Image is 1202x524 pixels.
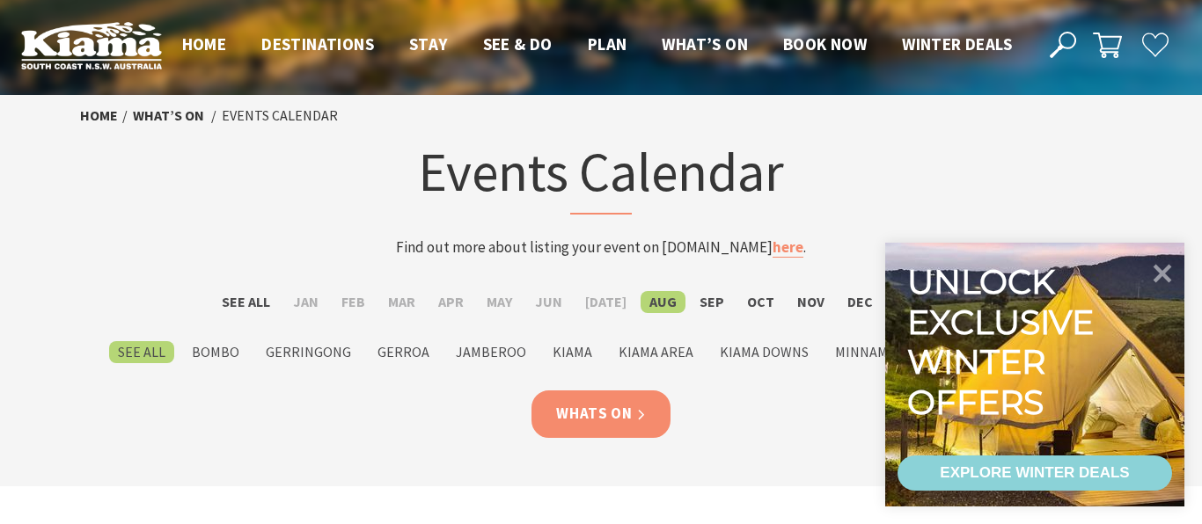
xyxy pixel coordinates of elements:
[641,291,685,313] label: Aug
[483,33,553,55] span: See & Do
[257,341,360,363] label: Gerringong
[711,341,817,363] label: Kiama Downs
[182,33,227,55] span: Home
[369,341,438,363] label: Gerroa
[691,291,733,313] label: Sep
[261,33,374,55] span: Destinations
[588,33,627,55] span: Plan
[256,136,946,215] h1: Events Calendar
[429,291,473,313] label: Apr
[839,291,882,313] label: Dec
[213,291,279,313] label: See All
[738,291,783,313] label: Oct
[826,341,931,363] label: Minnamurra
[610,341,702,363] label: Kiama Area
[662,33,748,55] span: What’s On
[773,237,803,258] a: here
[133,106,204,125] a: What’s On
[940,455,1129,491] div: EXPLORE WINTER DEALS
[165,31,1030,60] nav: Main Menu
[526,291,571,313] label: Jun
[783,33,867,55] span: Book now
[183,341,248,363] label: Bombo
[907,262,1102,422] div: Unlock exclusive winter offers
[333,291,374,313] label: Feb
[256,236,946,259] p: Find out more about listing your event on [DOMAIN_NAME] .
[544,341,601,363] label: Kiama
[409,33,448,55] span: Stay
[531,390,671,437] a: Whats On
[379,291,424,313] label: Mar
[447,341,535,363] label: Jamberoo
[109,341,174,363] label: See All
[902,33,1012,55] span: Winter Deals
[788,291,833,313] label: Nov
[222,105,338,127] li: Events Calendar
[21,21,162,69] img: Kiama Logo
[478,291,521,313] label: May
[80,106,118,125] a: Home
[576,291,635,313] label: [DATE]
[284,291,327,313] label: Jan
[898,455,1172,491] a: EXPLORE WINTER DEALS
